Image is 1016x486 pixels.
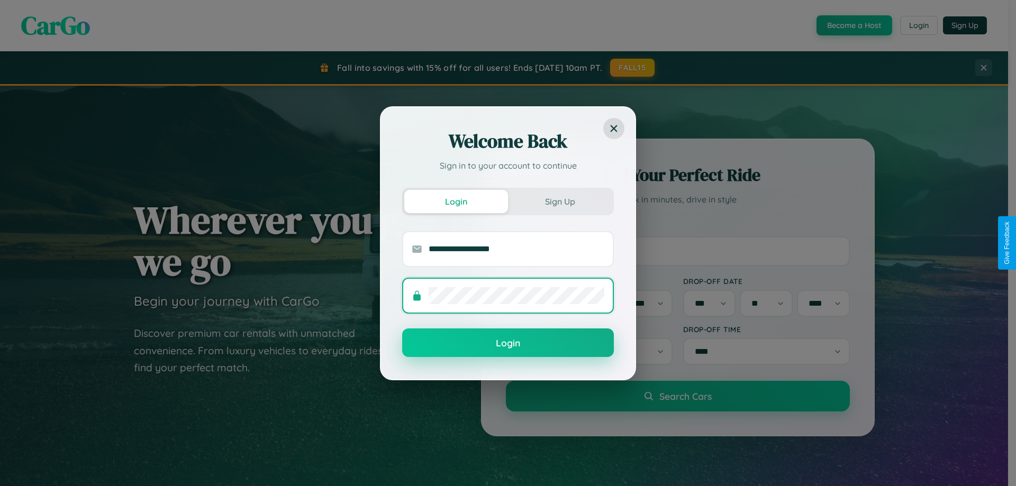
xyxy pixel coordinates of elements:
p: Sign in to your account to continue [402,159,614,172]
h2: Welcome Back [402,129,614,154]
button: Login [404,190,508,213]
div: Give Feedback [1003,222,1011,264]
button: Sign Up [508,190,612,213]
button: Login [402,328,614,357]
